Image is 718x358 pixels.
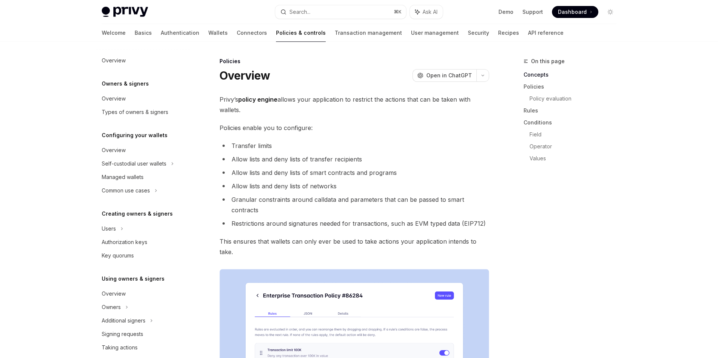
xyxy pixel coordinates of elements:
[220,154,489,164] li: Allow lists and deny lists of transfer recipients
[208,24,228,42] a: Wallets
[426,72,472,79] span: Open in ChatGPT
[102,146,126,155] div: Overview
[96,327,191,341] a: Signing requests
[96,287,191,300] a: Overview
[96,143,191,157] a: Overview
[238,96,277,103] strong: policy engine
[220,94,489,115] span: Privy’s allows your application to restrict the actions that can be taken with wallets.
[552,6,598,18] a: Dashboard
[423,8,438,16] span: Ask AI
[220,58,489,65] div: Policies
[530,93,622,105] a: Policy evaluation
[102,186,150,195] div: Common use cases
[96,54,191,67] a: Overview
[524,105,622,117] a: Rules
[135,24,152,42] a: Basics
[161,24,199,42] a: Authentication
[96,341,191,354] a: Taking actions
[102,303,121,312] div: Owners
[394,9,402,15] span: ⌘ K
[412,69,476,82] button: Open in ChatGPT
[528,24,564,42] a: API reference
[102,56,126,65] div: Overview
[102,289,126,298] div: Overview
[220,218,489,229] li: Restrictions around signatures needed for transactions, such as EVM typed data (EIP712)
[530,141,622,152] a: Operator
[604,6,616,18] button: Toggle dark mode
[498,24,519,42] a: Recipes
[558,8,587,16] span: Dashboard
[220,141,489,151] li: Transfer limits
[102,79,149,88] h5: Owners & signers
[335,24,402,42] a: Transaction management
[524,81,622,93] a: Policies
[220,123,489,133] span: Policies enable you to configure:
[102,108,168,117] div: Types of owners & signers
[220,236,489,257] span: This ensures that wallets can only ever be used to take actions your application intends to take.
[276,24,326,42] a: Policies & controls
[410,5,443,19] button: Ask AI
[468,24,489,42] a: Security
[96,170,191,184] a: Managed wallets
[220,181,489,191] li: Allow lists and deny lists of networks
[102,94,126,103] div: Overview
[102,238,147,247] div: Authorization keys
[275,5,406,19] button: Search...⌘K
[102,251,134,260] div: Key quorums
[102,173,144,182] div: Managed wallets
[530,152,622,164] a: Values
[220,69,270,82] h1: Overview
[530,129,622,141] a: Field
[524,69,622,81] a: Concepts
[102,159,166,168] div: Self-custodial user wallets
[531,57,565,66] span: On this page
[102,224,116,233] div: Users
[102,7,148,17] img: light logo
[102,274,165,283] h5: Using owners & signers
[522,8,543,16] a: Support
[102,316,145,325] div: Additional signers
[96,235,191,249] a: Authorization keys
[102,131,168,140] h5: Configuring your wallets
[411,24,459,42] a: User management
[220,194,489,215] li: Granular constraints around calldata and parameters that can be passed to smart contracts
[220,167,489,178] li: Allow lists and deny lists of smart contracts and programs
[289,7,310,16] div: Search...
[96,92,191,105] a: Overview
[524,117,622,129] a: Conditions
[102,343,138,352] div: Taking actions
[96,105,191,119] a: Types of owners & signers
[498,8,513,16] a: Demo
[237,24,267,42] a: Connectors
[102,209,173,218] h5: Creating owners & signers
[102,24,126,42] a: Welcome
[102,330,143,339] div: Signing requests
[96,249,191,262] a: Key quorums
